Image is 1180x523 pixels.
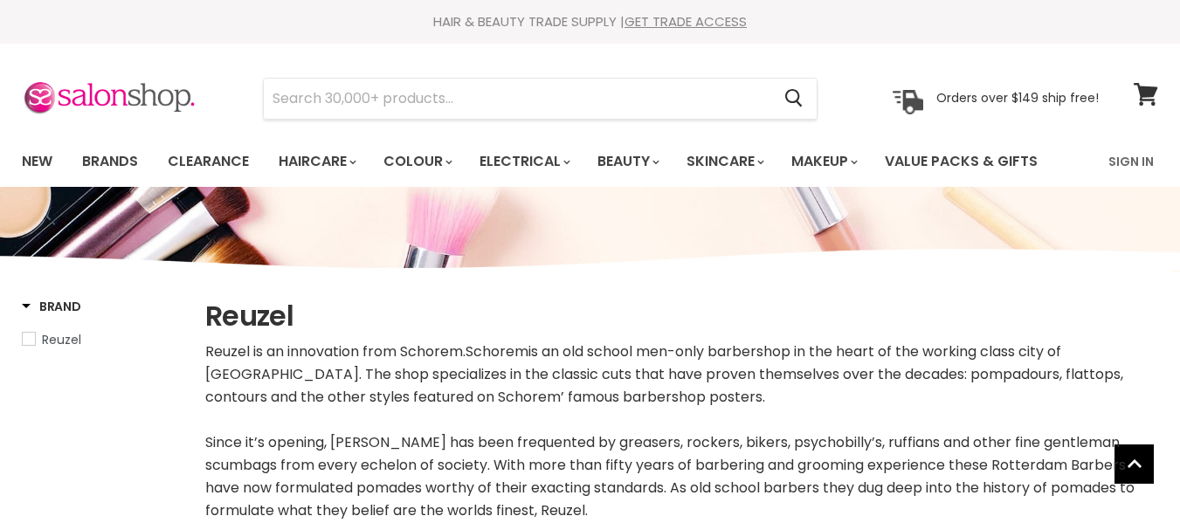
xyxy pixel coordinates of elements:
[22,298,81,315] h3: Brand
[9,136,1074,187] ul: Main menu
[584,143,670,180] a: Beauty
[466,341,528,361] span: Schorem
[370,143,463,180] a: Colour
[770,79,817,119] button: Search
[69,143,151,180] a: Brands
[263,78,818,120] form: Product
[155,143,262,180] a: Clearance
[1098,143,1164,180] a: Sign In
[872,143,1051,180] a: Value Packs & Gifts
[205,298,1158,334] h1: Reuzel
[9,143,66,180] a: New
[266,143,367,180] a: Haircare
[625,12,747,31] a: GET TRADE ACCESS
[778,143,868,180] a: Makeup
[673,143,775,180] a: Skincare
[264,79,770,119] input: Search
[936,90,1099,106] p: Orders over $149 ship free!
[22,330,183,349] a: Reuzel
[466,143,581,180] a: Electrical
[42,331,81,348] span: Reuzel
